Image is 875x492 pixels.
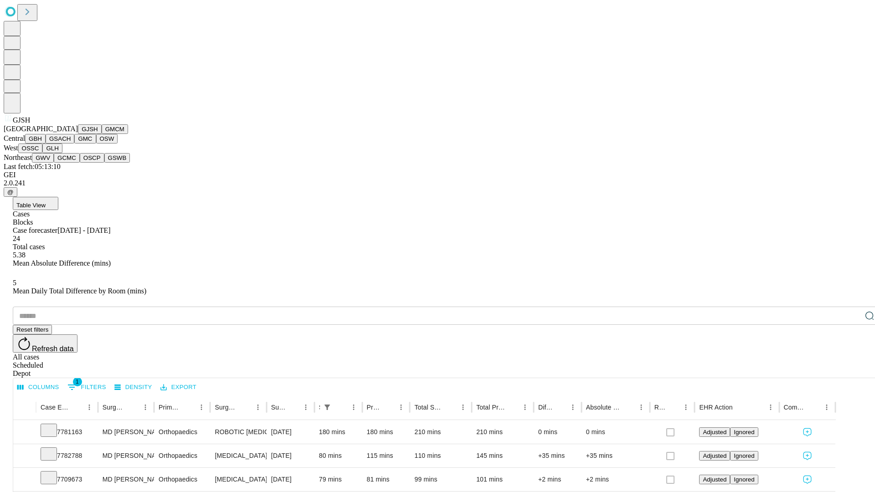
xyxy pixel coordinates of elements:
button: GMC [74,134,96,143]
div: 1 active filter [321,401,334,414]
div: Difference [538,404,553,411]
button: GWV [32,153,54,163]
div: ROBOTIC [MEDICAL_DATA] KNEE TOTAL [215,420,262,444]
button: Sort [554,401,566,414]
div: 210 mins [476,420,529,444]
div: Resolved in EHR [654,404,666,411]
div: [MEDICAL_DATA] WITH [MEDICAL_DATA] REPAIR [215,468,262,491]
div: 115 mins [367,444,406,467]
div: Total Scheduled Duration [414,404,443,411]
div: 80 mins [319,444,358,467]
div: Surgery Name [215,404,237,411]
button: GCMC [54,153,80,163]
div: GEI [4,171,871,179]
button: Menu [635,401,648,414]
span: Total cases [13,243,45,251]
button: Menu [679,401,692,414]
button: Sort [506,401,519,414]
button: Sort [126,401,139,414]
button: Show filters [321,401,334,414]
button: OSSC [18,143,43,153]
button: Menu [395,401,407,414]
button: Expand [18,425,31,441]
button: Menu [139,401,152,414]
div: Orthopaedics [159,468,206,491]
button: Menu [519,401,531,414]
button: Menu [764,401,777,414]
span: [GEOGRAPHIC_DATA] [4,125,78,133]
div: 110 mins [414,444,467,467]
span: Table View [16,202,46,209]
span: Ignored [734,429,754,436]
button: Ignored [730,427,758,437]
span: Ignored [734,476,754,483]
button: Menu [299,401,312,414]
div: Absolute Difference [586,404,621,411]
button: @ [4,187,17,197]
button: Ignored [730,451,758,461]
button: Reset filters [13,325,52,334]
span: [DATE] - [DATE] [57,226,110,234]
div: EHR Action [699,404,732,411]
button: Sort [667,401,679,414]
span: @ [7,189,14,195]
button: Sort [444,401,457,414]
button: Export [158,380,199,395]
div: Orthopaedics [159,444,206,467]
div: 180 mins [319,420,358,444]
div: [DATE] [271,444,310,467]
span: 24 [13,235,20,242]
div: MD [PERSON_NAME] [PERSON_NAME] Md [103,444,149,467]
span: 1 [73,377,82,386]
button: Sort [287,401,299,414]
button: OSW [96,134,118,143]
button: GJSH [78,124,102,134]
span: Refresh data [32,345,74,353]
div: 79 mins [319,468,358,491]
span: Northeast [4,154,32,161]
button: Sort [182,401,195,414]
button: Sort [622,401,635,414]
div: 180 mins [367,420,406,444]
span: Mean Absolute Difference (mins) [13,259,111,267]
div: +2 mins [586,468,645,491]
span: GJSH [13,116,30,124]
div: [MEDICAL_DATA] [MEDICAL_DATA] [215,444,262,467]
button: Menu [457,401,469,414]
span: Case forecaster [13,226,57,234]
button: Expand [18,472,31,488]
div: 0 mins [586,420,645,444]
div: Predicted In Room Duration [367,404,381,411]
div: 145 mins [476,444,529,467]
button: Refresh data [13,334,77,353]
div: +35 mins [586,444,645,467]
span: West [4,144,18,152]
div: Primary Service [159,404,181,411]
div: Surgeon Name [103,404,125,411]
button: Menu [820,401,833,414]
div: Case Epic Id [41,404,69,411]
button: Sort [734,401,746,414]
div: MD [PERSON_NAME] [PERSON_NAME] Md [103,420,149,444]
div: 210 mins [414,420,467,444]
div: 2.0.241 [4,179,871,187]
div: Total Predicted Duration [476,404,505,411]
span: Adjusted [703,452,726,459]
button: Sort [382,401,395,414]
div: 0 mins [538,420,577,444]
button: GMCM [102,124,128,134]
button: GLH [42,143,62,153]
button: Adjusted [699,451,730,461]
button: Menu [83,401,96,414]
span: Last fetch: 05:13:10 [4,163,61,170]
button: Menu [347,401,360,414]
button: Adjusted [699,427,730,437]
div: 7782788 [41,444,93,467]
button: Density [112,380,154,395]
span: Reset filters [16,326,48,333]
div: MD [PERSON_NAME] [PERSON_NAME] Md [103,468,149,491]
button: Table View [13,197,58,210]
button: Sort [335,401,347,414]
span: Mean Daily Total Difference by Room (mins) [13,287,146,295]
div: 7709673 [41,468,93,491]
